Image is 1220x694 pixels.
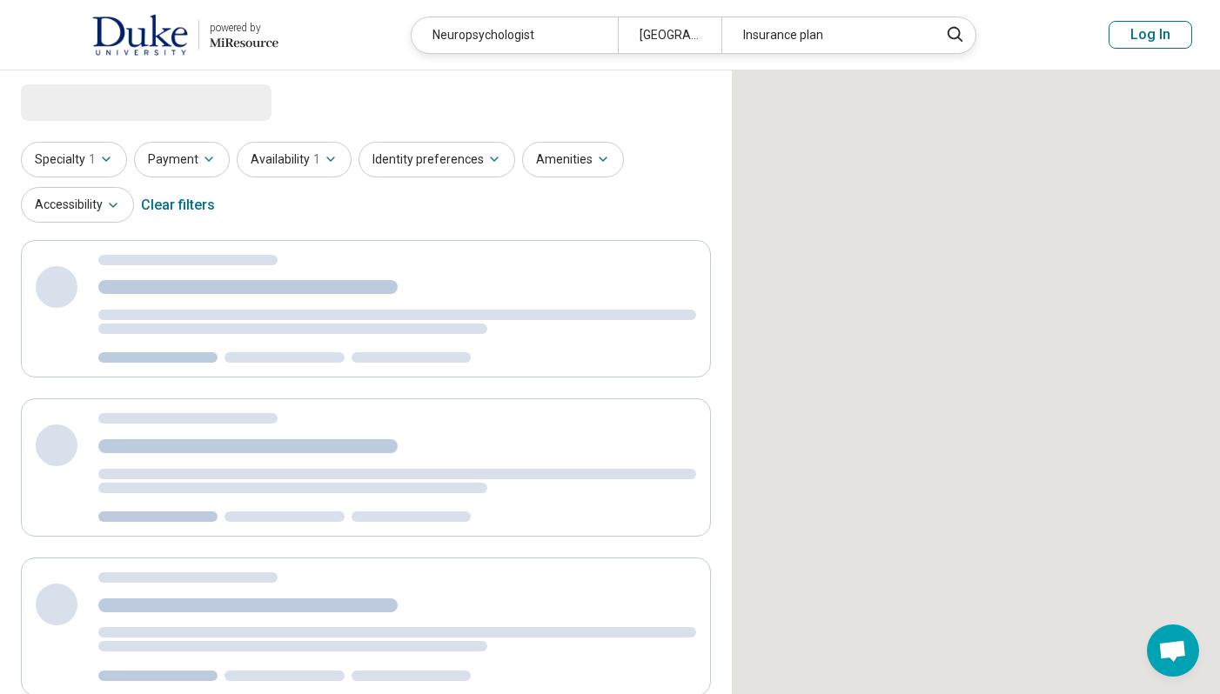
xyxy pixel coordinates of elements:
div: Neuropsychologist [412,17,618,53]
span: 1 [313,150,320,169]
button: Payment [134,142,230,177]
button: Accessibility [21,187,134,223]
div: [GEOGRAPHIC_DATA] [618,17,721,53]
button: Availability1 [237,142,352,177]
div: powered by [210,20,278,36]
button: Identity preferences [359,142,515,177]
button: Amenities [522,142,624,177]
div: Insurance plan [721,17,928,53]
div: Clear filters [141,184,215,226]
button: Log In [1109,21,1192,49]
img: Duke University [92,14,188,56]
div: Open chat [1147,624,1199,677]
span: 1 [89,150,96,169]
a: Duke Universitypowered by [28,14,278,56]
button: Specialty1 [21,142,127,177]
span: Loading... [21,84,167,119]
